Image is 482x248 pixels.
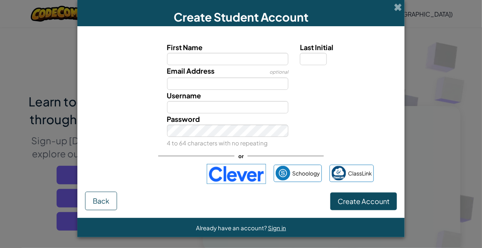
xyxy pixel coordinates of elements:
[167,91,201,100] span: Username
[268,224,286,231] a: Sign in
[85,192,117,210] button: Back
[292,168,320,179] span: Schoology
[331,166,346,181] img: classlink-logo-small.png
[93,196,109,205] span: Back
[167,66,215,75] span: Email Address
[196,224,268,231] span: Already have an account?
[330,192,397,210] button: Create Account
[269,69,288,75] span: optional
[338,197,390,206] span: Create Account
[234,150,248,162] span: or
[104,165,203,182] iframe: Sign in with Google Button
[167,139,268,147] small: 4 to 64 characters with no repeating
[276,166,290,181] img: schoology.png
[174,10,308,24] span: Create Student Account
[207,164,266,184] img: clever-logo-blue.png
[167,43,203,52] span: First Name
[348,168,372,179] span: ClassLink
[300,43,333,52] span: Last Initial
[167,115,200,123] span: Password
